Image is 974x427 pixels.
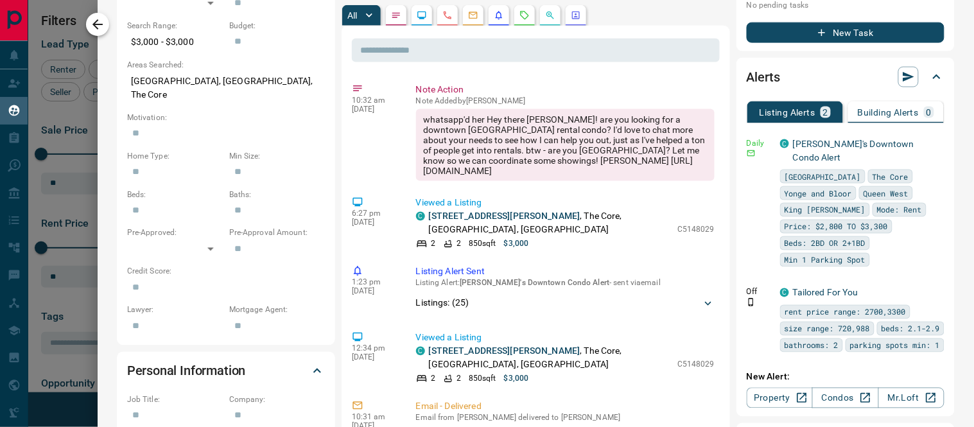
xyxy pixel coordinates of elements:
p: Viewed a Listing [416,196,715,210]
span: Yonge and Bloor [785,187,852,200]
span: beds: 2.1-2.9 [882,322,940,335]
p: $3,000 [504,238,529,250]
p: [DATE] [352,218,397,227]
p: Beds: [127,189,223,200]
p: 2 [431,373,436,385]
div: Listings: (25) [416,292,715,315]
p: Home Type: [127,150,223,162]
p: Areas Searched: [127,59,325,71]
span: King [PERSON_NAME] [785,204,865,216]
p: 1:23 pm [352,278,397,287]
p: Pre-Approved: [127,227,223,239]
svg: Listing Alerts [494,10,504,21]
h2: Alerts [747,67,780,87]
a: [PERSON_NAME]'s Downtown Condo Alert [793,139,914,162]
p: Email from [PERSON_NAME] delivered to [PERSON_NAME] [416,414,715,423]
span: bathrooms: 2 [785,339,839,352]
p: 6:27 pm [352,209,397,218]
a: Mr.Loft [878,388,944,408]
p: All [347,11,358,20]
p: [DATE] [352,353,397,362]
p: Job Title: [127,394,223,406]
p: 2 [457,238,461,250]
svg: Notes [391,10,401,21]
span: parking spots min: 1 [850,339,940,352]
span: rent price range: 2700,3300 [785,306,906,318]
span: Min 1 Parking Spot [785,254,865,266]
p: Pre-Approval Amount: [229,227,325,239]
p: 10:32 am [352,96,397,105]
p: Budget: [229,20,325,31]
div: condos.ca [780,139,789,148]
p: Building Alerts [858,108,919,117]
a: Tailored For You [793,288,858,298]
h2: Personal Information [127,361,246,381]
span: size range: 720,988 [785,322,870,335]
p: Baths: [229,189,325,200]
p: $3,000 [504,373,529,385]
div: condos.ca [780,288,789,297]
p: $3,000 - $3,000 [127,31,223,53]
p: Daily [747,137,772,149]
span: [PERSON_NAME]'s Downtown Condo Alert [460,279,609,288]
p: 12:34 pm [352,344,397,353]
p: Motivation: [127,112,325,123]
span: [GEOGRAPHIC_DATA] [785,170,861,183]
p: 2 [823,108,828,117]
p: [GEOGRAPHIC_DATA], [GEOGRAPHIC_DATA], The Core [127,71,325,105]
p: [DATE] [352,105,397,114]
svg: Emails [468,10,478,21]
p: Listings: ( 25 ) [416,297,469,310]
p: , The Core, [GEOGRAPHIC_DATA], [GEOGRAPHIC_DATA] [429,210,671,237]
span: Beds: 2BD OR 2+1BD [785,237,865,250]
svg: Calls [442,10,453,21]
div: condos.ca [416,212,425,221]
p: Min Size: [229,150,325,162]
p: Mortgage Agent: [229,304,325,316]
p: Search Range: [127,20,223,31]
svg: Opportunities [545,10,555,21]
svg: Push Notification Only [747,298,756,307]
div: Personal Information [127,356,325,387]
span: Mode: Rent [877,204,922,216]
a: [STREET_ADDRESS][PERSON_NAME] [429,346,580,356]
button: New Task [747,22,944,43]
svg: Lead Browsing Activity [417,10,427,21]
p: 2 [431,238,436,250]
svg: Agent Actions [571,10,581,21]
p: Listing Alert Sent [416,265,715,279]
a: Property [747,388,813,408]
div: condos.ca [416,347,425,356]
p: [DATE] [352,287,397,296]
p: 850 sqft [469,238,496,250]
p: 850 sqft [469,373,496,385]
svg: Requests [519,10,530,21]
svg: Email [747,149,756,158]
p: 10:31 am [352,413,397,422]
p: Off [747,286,772,298]
span: The Core [873,170,909,183]
p: Credit Score: [127,266,325,277]
p: 2 [457,373,461,385]
p: Note Added by [PERSON_NAME] [416,96,715,105]
p: Email - Delivered [416,400,715,414]
span: Price: $2,800 TO $3,300 [785,220,888,233]
p: Company: [229,394,325,406]
div: Alerts [747,62,944,92]
p: C5148029 [677,224,715,236]
a: [STREET_ADDRESS][PERSON_NAME] [429,211,580,222]
span: Queen West [864,187,909,200]
p: New Alert: [747,370,944,384]
div: whatsapp'd her Hey there [PERSON_NAME]! are you looking for a downtown [GEOGRAPHIC_DATA] rental c... [416,109,715,181]
p: Note Action [416,83,715,96]
p: C5148029 [677,359,715,370]
p: Listing Alerts [760,108,815,117]
p: Listing Alert : - sent via email [416,279,715,288]
a: Condos [812,388,878,408]
p: , The Core, [GEOGRAPHIC_DATA], [GEOGRAPHIC_DATA] [429,345,671,372]
p: 0 [926,108,932,117]
p: Viewed a Listing [416,331,715,345]
p: Lawyer: [127,304,223,316]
